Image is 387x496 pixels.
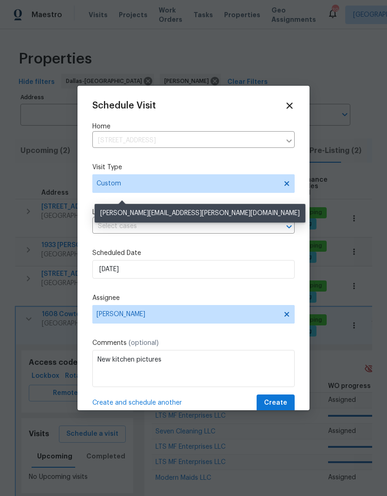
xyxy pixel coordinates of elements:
input: M/D/YYYY [92,260,295,279]
span: Close [284,101,295,111]
button: Create [257,394,295,412]
button: Open [283,220,296,233]
textarea: New kitchen pictures [92,350,295,387]
div: [PERSON_NAME][EMAIL_ADDRESS][PERSON_NAME][DOMAIN_NAME] [95,204,305,223]
input: Select cases [92,219,269,234]
span: [PERSON_NAME] [97,311,278,318]
label: Scheduled Date [92,248,295,258]
label: Home [92,122,295,131]
span: Linked Cases [92,208,132,217]
input: Enter in an address [92,134,281,148]
span: Create [264,397,287,409]
span: Custom [97,179,277,188]
span: Create and schedule another [92,398,182,407]
span: Schedule Visit [92,101,156,110]
label: Assignee [92,293,295,303]
label: Visit Type [92,163,295,172]
label: Comments [92,338,295,348]
span: (optional) [129,340,159,346]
